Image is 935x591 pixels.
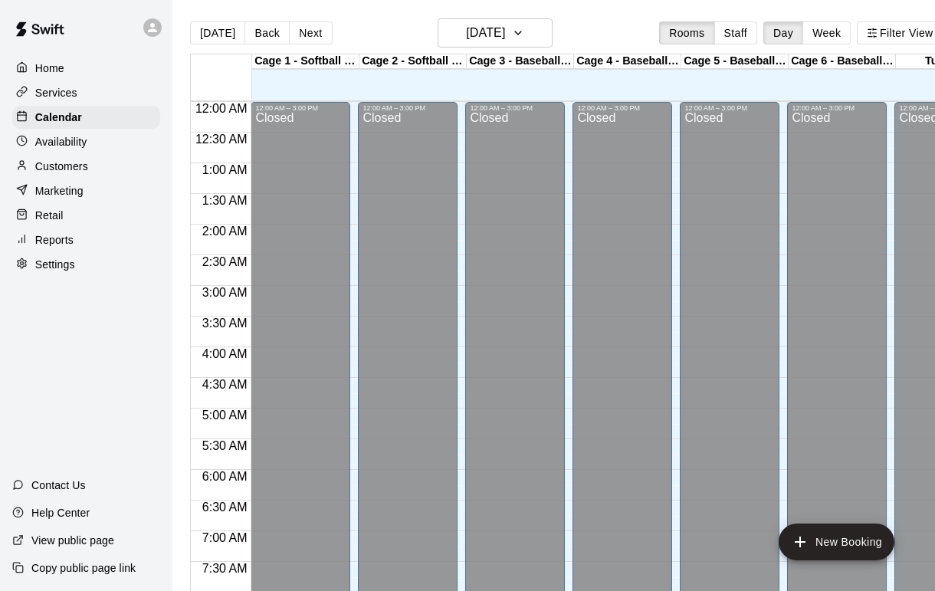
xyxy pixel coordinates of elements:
[198,163,251,176] span: 1:00 AM
[714,21,758,44] button: Staff
[35,208,64,223] p: Retail
[763,21,803,44] button: Day
[192,102,251,115] span: 12:00 AM
[35,183,84,199] p: Marketing
[198,439,251,452] span: 5:30 AM
[198,378,251,391] span: 4:30 AM
[198,562,251,575] span: 7:30 AM
[12,81,160,104] a: Services
[198,317,251,330] span: 3:30 AM
[659,21,714,44] button: Rooms
[12,57,160,80] a: Home
[470,104,560,112] div: 12:00 AM – 3:00 PM
[198,194,251,207] span: 1:30 AM
[12,130,160,153] a: Availability
[789,54,896,69] div: Cage 6 - Baseball (Hack Attack Hand-fed Machine)
[802,21,851,44] button: Week
[31,478,86,493] p: Contact Us
[12,204,160,227] a: Retail
[12,106,160,129] a: Calendar
[198,225,251,238] span: 2:00 AM
[35,232,74,248] p: Reports
[467,54,574,69] div: Cage 3 - Baseball (Triple Play)
[190,21,245,44] button: [DATE]
[438,18,553,48] button: [DATE]
[577,104,668,112] div: 12:00 AM – 3:00 PM
[684,104,775,112] div: 12:00 AM – 3:00 PM
[31,505,90,520] p: Help Center
[35,110,82,125] p: Calendar
[198,409,251,422] span: 5:00 AM
[681,54,789,69] div: Cage 5 - Baseball (HitTrax)
[192,133,251,146] span: 12:30 AM
[363,104,453,112] div: 12:00 AM – 3:00 PM
[244,21,290,44] button: Back
[792,104,882,112] div: 12:00 AM – 3:00 PM
[198,286,251,299] span: 3:00 AM
[12,155,160,178] a: Customers
[35,61,64,76] p: Home
[12,179,160,202] a: Marketing
[198,347,251,360] span: 4:00 AM
[31,560,136,576] p: Copy public page link
[12,228,160,251] a: Reports
[35,134,87,149] p: Availability
[289,21,332,44] button: Next
[198,470,251,483] span: 6:00 AM
[12,253,160,276] a: Settings
[252,54,359,69] div: Cage 1 - Softball (Hack Attack)
[359,54,467,69] div: Cage 2 - Softball (Triple Play)
[35,257,75,272] p: Settings
[198,255,251,268] span: 2:30 AM
[574,54,681,69] div: Cage 4 - Baseball (Triple Play)
[198,501,251,514] span: 6:30 AM
[35,85,77,100] p: Services
[35,159,88,174] p: Customers
[466,22,505,44] h6: [DATE]
[31,533,114,548] p: View public page
[779,524,894,560] button: add
[255,104,346,112] div: 12:00 AM – 3:00 PM
[198,531,251,544] span: 7:00 AM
